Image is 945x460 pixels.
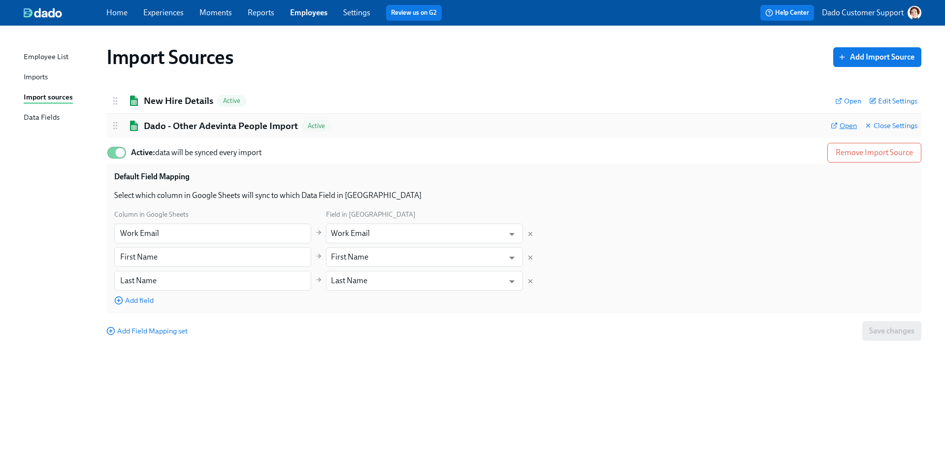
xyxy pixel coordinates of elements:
[128,96,140,106] img: Google Sheets
[504,250,520,265] button: Open
[24,51,68,64] div: Employee List
[833,47,921,67] button: Add Import Source
[391,8,437,18] a: Review us on G2
[114,171,190,182] h3: Default Field Mapping
[827,143,921,163] button: Remove Import Source
[128,121,140,131] img: Google Sheets
[106,8,128,17] a: Home
[908,6,921,20] img: AATXAJw-nxTkv1ws5kLOi-TQIsf862R-bs_0p3UQSuGH=s96-c
[865,121,917,131] button: Close Settings
[106,114,921,138] div: Google SheetsDado - Other Adevinta People ImportActiveOpenClose Settings
[131,148,155,157] strong: Active:
[114,296,154,305] button: Add field
[114,210,189,219] span: Column in Google Sheets
[24,8,106,18] a: dado
[326,210,416,219] span: Field in [GEOGRAPHIC_DATA]
[822,6,921,20] button: Dado Customer Support
[504,227,520,242] button: Open
[760,5,814,21] button: Help Center
[504,274,520,289] button: Open
[24,51,98,64] a: Employee List
[24,92,73,104] div: Import sources
[836,148,913,158] span: Remove Import Source
[131,148,261,157] span: data will be synced every import
[144,120,298,132] h2: Dado - Other Adevinta People Import
[217,97,246,104] span: Active
[835,96,861,106] a: Open
[24,92,98,104] a: Import sources
[106,45,233,69] h1: Import Sources
[143,8,184,17] a: Experiences
[114,190,913,201] p: Select which column in Google Sheets will sync to which Data Field in [GEOGRAPHIC_DATA]
[831,121,857,131] a: Open
[24,112,60,124] div: Data Fields
[527,278,534,285] button: Delete mapping
[199,8,232,17] a: Moments
[765,8,809,18] span: Help Center
[302,122,331,130] span: Active
[527,254,534,261] button: Delete mapping
[840,52,914,62] span: Add Import Source
[248,8,274,17] a: Reports
[144,95,213,107] h2: New Hire Details
[106,89,921,113] div: Google SheetsNew Hire DetailsActiveOpenEdit Settings
[343,8,370,17] a: Settings
[24,8,62,18] img: dado
[527,230,534,237] button: Delete mapping
[24,112,98,124] a: Data Fields
[290,8,327,17] a: Employees
[386,5,442,21] button: Review us on G2
[24,71,48,84] div: Imports
[869,96,917,106] button: Edit Settings
[106,326,188,336] button: Add Field Mapping set
[24,71,98,84] a: Imports
[822,7,904,18] p: Dado Customer Support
